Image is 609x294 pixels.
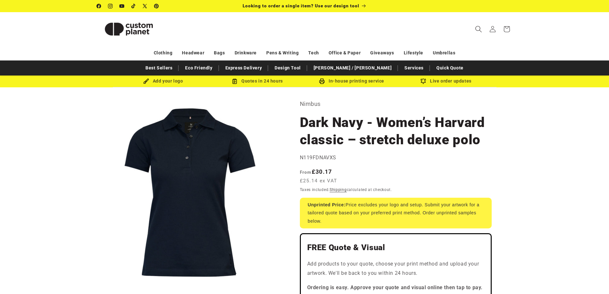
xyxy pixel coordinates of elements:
span: N119FDNAVXS [300,155,337,161]
a: Custom Planet [94,12,163,46]
a: Headwear [182,47,204,59]
strong: Unprinted Price: [308,202,346,207]
a: Drinkware [235,47,257,59]
div: Taxes included. calculated at checkout. [300,187,492,193]
span: £25.14 ex VAT [300,177,337,185]
a: Best Sellers [142,62,176,74]
summary: Search [472,22,486,36]
img: Order Updates Icon [232,78,238,84]
a: Express Delivery [222,62,265,74]
a: Giveaways [370,47,394,59]
h2: FREE Quote & Visual [307,242,484,253]
span: Looking to order a single item? Use our design tool [243,3,359,8]
img: Brush Icon [143,78,149,84]
a: Pens & Writing [266,47,299,59]
a: Eco Friendly [182,62,215,74]
h1: Dark Navy - Women’s Harvard classic – stretch deluxe polo [300,114,492,148]
a: Services [401,62,427,74]
a: Tech [308,47,319,59]
a: [PERSON_NAME] / [PERSON_NAME] [310,62,395,74]
a: Umbrellas [433,47,455,59]
span: From [300,170,312,175]
img: Order updates [420,78,426,84]
a: Design Tool [271,62,304,74]
a: Shipping [330,187,347,192]
div: Add your logo [116,77,210,85]
strong: £30.17 [300,168,332,175]
a: Lifestyle [404,47,423,59]
p: Add products to your quote, choose your print method and upload your artwork. We'll be back to yo... [307,259,484,278]
iframe: Chat Widget [502,225,609,294]
div: Quotes in 24 hours [210,77,305,85]
a: Office & Paper [329,47,361,59]
media-gallery: Gallery Viewer [97,99,284,286]
img: In-house printing [319,78,325,84]
div: Price excludes your logo and setup. Submit your artwork for a tailored quote based on your prefer... [300,198,492,228]
a: Clothing [154,47,173,59]
img: Custom Planet [97,15,161,44]
div: In-house printing service [305,77,399,85]
div: Live order updates [399,77,493,85]
a: Quick Quote [433,62,467,74]
p: Nimbus [300,99,492,109]
a: Bags [214,47,225,59]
